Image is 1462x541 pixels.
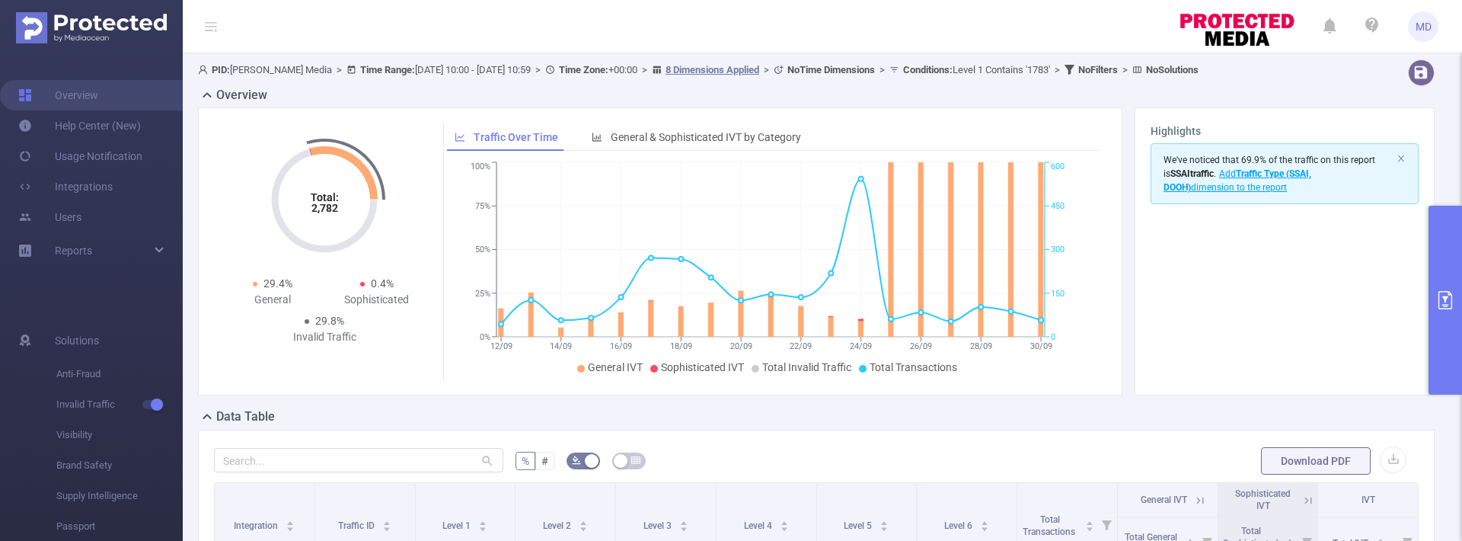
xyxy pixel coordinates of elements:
[543,520,573,531] span: Level 2
[980,519,989,528] div: Sort
[666,64,759,75] u: 8 Dimensions Applied
[643,520,674,531] span: Level 3
[55,245,92,257] span: Reports
[759,64,774,75] span: >
[903,64,953,75] b: Conditions :
[1023,514,1077,537] span: Total Transactions
[522,455,529,467] span: %
[56,420,183,450] span: Visibility
[18,202,81,232] a: Users
[670,341,692,351] tspan: 18/09
[610,341,632,351] tspan: 16/09
[730,341,752,351] tspan: 20/09
[18,110,141,141] a: Help Center (New)
[1416,11,1432,42] span: MD
[559,64,608,75] b: Time Zone:
[879,519,889,528] div: Sort
[1051,245,1065,255] tspan: 300
[383,525,391,530] i: icon: caret-down
[234,520,280,531] span: Integration
[903,64,1050,75] span: Level 1 Contains '1783'
[1141,495,1187,505] span: General IVT
[541,455,548,467] span: #
[1186,536,1194,541] i: icon: caret-up
[1397,150,1406,167] button: icon: close
[311,202,338,214] tspan: 2,782
[1164,155,1375,193] span: We've noticed that 69.9% of the traffic on this report is .
[981,525,989,530] i: icon: caret-down
[1050,64,1065,75] span: >
[1235,488,1291,511] span: Sophisticated IVT
[1085,519,1094,528] div: Sort
[479,525,487,530] i: icon: caret-down
[216,408,275,426] h2: Data Table
[588,361,643,373] span: General IVT
[531,64,545,75] span: >
[475,289,490,299] tspan: 25%
[198,65,212,75] i: icon: user
[212,64,230,75] b: PID:
[844,520,874,531] span: Level 5
[480,332,490,342] tspan: 0%
[286,519,295,528] div: Sort
[479,519,487,523] i: icon: caret-up
[1146,64,1199,75] b: No Solutions
[870,361,957,373] span: Total Transactions
[263,277,292,290] span: 29.4%
[679,519,688,523] i: icon: caret-up
[780,519,788,523] i: icon: caret-up
[311,191,339,203] tspan: Total:
[1361,495,1375,505] span: IVT
[1085,525,1093,530] i: icon: caret-down
[56,450,183,481] span: Brand Safety
[679,525,688,530] i: icon: caret-down
[455,132,465,142] i: icon: line-chart
[780,525,788,530] i: icon: caret-down
[1051,332,1055,342] tspan: 0
[18,171,113,202] a: Integrations
[1164,168,1311,193] b: Traffic Type (SSAI, DOOH)
[1118,64,1132,75] span: >
[360,64,415,75] b: Time Range:
[1151,123,1419,139] h3: Highlights
[910,341,932,351] tspan: 26/09
[744,520,774,531] span: Level 4
[315,315,344,327] span: 29.8%
[324,292,429,308] div: Sophisticated
[762,361,851,373] span: Total Invalid Traffic
[611,131,801,143] span: General & Sophisticated IVT by Category
[661,361,744,373] span: Sophisticated IVT
[371,277,394,290] span: 0.4%
[787,64,875,75] b: No Time Dimensions
[550,341,572,351] tspan: 14/09
[572,456,581,465] i: icon: bg-colors
[880,519,889,523] i: icon: caret-up
[579,519,588,523] i: icon: caret-up
[1376,536,1384,541] i: icon: caret-up
[679,519,688,528] div: Sort
[216,86,267,104] h2: Overview
[1170,168,1214,179] b: SSAI traffic
[286,525,295,530] i: icon: caret-down
[475,201,490,211] tspan: 75%
[1051,162,1065,172] tspan: 600
[56,389,183,420] span: Invalid Traffic
[442,520,473,531] span: Level 1
[579,525,588,530] i: icon: caret-down
[1078,64,1118,75] b: No Filters
[56,359,183,389] span: Anti-Fraud
[382,519,391,528] div: Sort
[1051,201,1065,211] tspan: 450
[471,162,490,172] tspan: 100%
[850,341,872,351] tspan: 24/09
[880,525,889,530] i: icon: caret-down
[220,292,324,308] div: General
[637,64,652,75] span: >
[383,519,391,523] i: icon: caret-up
[631,456,640,465] i: icon: table
[1397,154,1406,163] i: icon: close
[198,64,1199,75] span: [PERSON_NAME] Media [DATE] 10:00 - [DATE] 10:59 +00:00
[970,341,992,351] tspan: 28/09
[332,64,346,75] span: >
[16,12,167,43] img: Protected Media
